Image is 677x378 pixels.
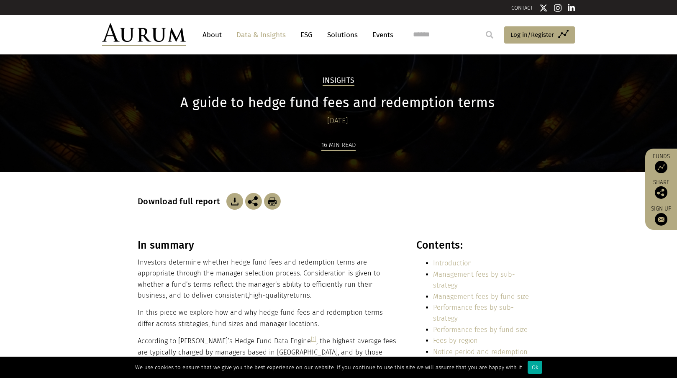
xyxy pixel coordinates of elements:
img: Linkedin icon [568,4,575,12]
a: Solutions [323,27,362,43]
a: Management fees by fund size [433,293,529,301]
div: [DATE] [138,115,537,127]
h3: In summary [138,239,398,252]
img: Twitter icon [539,4,548,12]
a: Data & Insights [232,27,290,43]
img: Access Funds [655,161,667,173]
a: About [198,27,226,43]
a: Introduction [433,259,472,267]
img: Download Article [264,193,281,210]
img: Download Article [226,193,243,210]
a: CONTACT [511,5,533,11]
a: Notice period and redemption frequency [433,348,528,367]
a: Log in/Register [504,26,575,44]
h3: Download full report [138,196,224,206]
img: Share this post [245,193,262,210]
a: Performance fees by fund size [433,326,528,334]
div: 16 min read [321,140,356,151]
a: ESG [296,27,317,43]
img: Sign up to our newsletter [655,213,667,226]
img: Share this post [655,186,667,199]
h3: Contents: [416,239,537,252]
h2: Insights [323,76,354,86]
h1: A guide to hedge fund fees and redemption terms [138,95,537,111]
a: [1] [311,336,316,342]
input: Submit [481,26,498,43]
img: Aurum [102,23,186,46]
a: Sign up [649,205,673,226]
p: Investors determine whether hedge fund fees and redemption terms are appropriate through the mana... [138,257,398,301]
a: Fees by region [433,337,478,345]
img: Instagram icon [554,4,562,12]
a: Management fees by sub-strategy [433,270,515,289]
a: Events [368,27,393,43]
div: Share [649,180,673,199]
span: Log in/Register [510,30,554,40]
div: Ok [528,361,542,374]
a: Funds [649,153,673,173]
p: In this piece we explore how and why hedge fund fees and redemption terms differ across strategie... [138,307,398,329]
span: high-quality [249,291,287,299]
a: Performance fees by sub-strategy [433,303,514,322]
